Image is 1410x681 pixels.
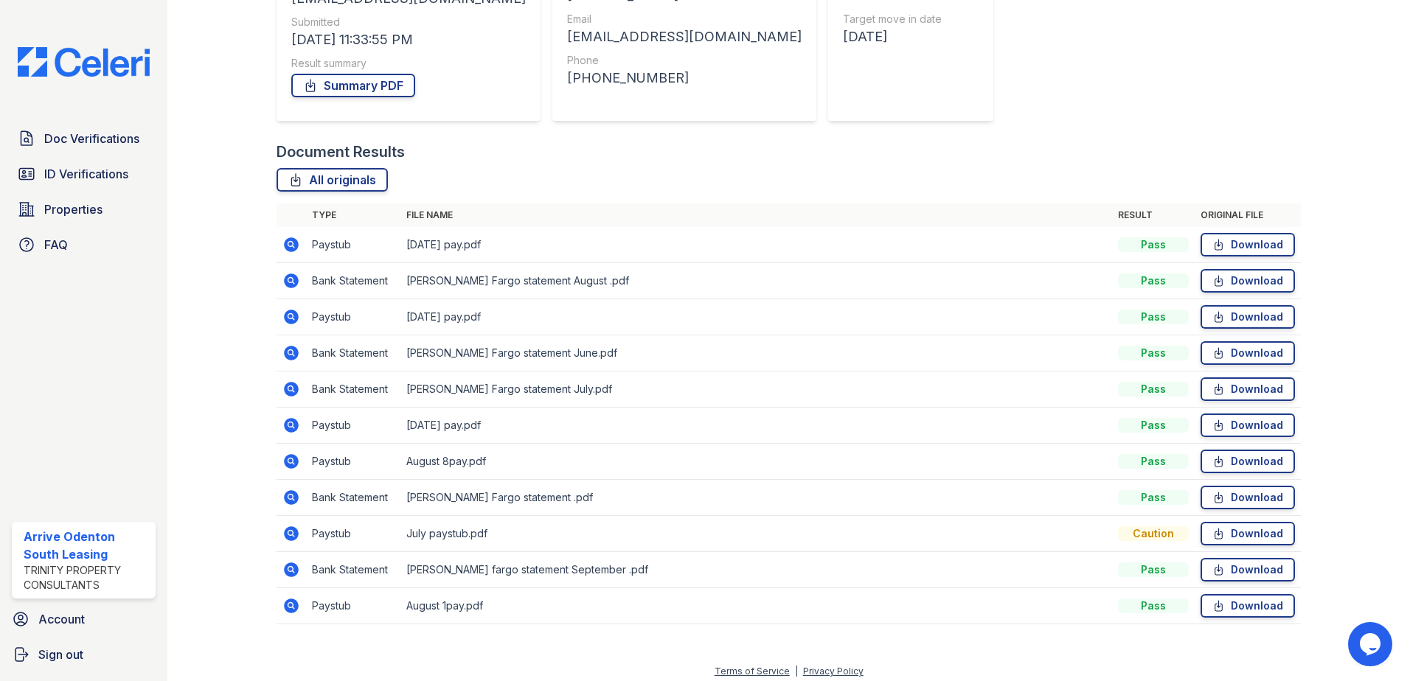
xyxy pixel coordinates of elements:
td: [DATE] pay.pdf [400,227,1112,263]
a: Doc Verifications [12,124,156,153]
a: Summary PDF [291,74,415,97]
a: ID Verifications [12,159,156,189]
a: Download [1201,594,1295,618]
td: Bank Statement [306,263,400,299]
span: Properties [44,200,103,218]
td: Paystub [306,588,400,624]
div: [PHONE_NUMBER] [567,68,802,88]
td: Paystub [306,227,400,263]
a: Download [1201,377,1295,401]
th: Type [306,203,400,227]
div: Target move in date [843,12,976,27]
td: August 8pay.pdf [400,444,1112,480]
div: Pass [1118,562,1189,577]
a: Download [1201,305,1295,329]
td: Paystub [306,408,400,444]
div: [DATE] [843,27,976,47]
span: FAQ [44,236,68,254]
div: Pass [1118,598,1189,613]
iframe: chat widget [1348,622,1395,666]
span: Doc Verifications [44,130,139,147]
div: Arrive Odenton South Leasing [24,528,150,563]
span: ID Verifications [44,165,128,183]
div: Result summary [291,56,526,71]
div: Document Results [277,142,405,162]
div: Pass [1118,418,1189,433]
td: [PERSON_NAME] Fargo statement August .pdf [400,263,1112,299]
a: Download [1201,269,1295,293]
div: [EMAIL_ADDRESS][DOMAIN_NAME] [567,27,802,47]
a: Terms of Service [715,666,790,677]
td: [PERSON_NAME] fargo statement September .pdf [400,552,1112,588]
div: Pass [1118,454,1189,469]
a: Account [6,604,162,634]
img: CE_Logo_Blue-a8612792a0a2168367f1c8372b55b34899dd931a85d93a1a3d3e32e68fde9ad4.png [6,47,162,77]
td: Bank Statement [306,480,400,516]
div: Pass [1118,237,1189,252]
td: Bank Statement [306,552,400,588]
div: Submitted [291,15,526,29]
div: Pass [1118,346,1189,360]
a: FAQ [12,230,156,259]
a: Download [1201,558,1295,582]
td: July paystub.pdf [400,516,1112,552]
div: Pass [1118,273,1189,288]
div: [DATE] 11:33:55 PM [291,29,526,50]
td: [DATE] pay.pdf [400,408,1112,444]
td: [PERSON_NAME] Fargo statement June.pdf [400,335,1112,371]
a: Download [1201,450,1295,473]
th: Result [1112,203,1195,227]
div: Pass [1118,310,1189,324]
span: Sign out [38,646,83,663]
td: [PERSON_NAME] Fargo statement July.pdf [400,371,1112,408]
a: Privacy Policy [803,666,864,677]
a: Download [1201,233,1295,256]
div: Pass [1118,382,1189,397]
div: Caution [1118,526,1189,541]
a: Sign out [6,640,162,669]
a: Download [1201,486,1295,509]
th: File name [400,203,1112,227]
span: Account [38,610,85,628]
a: All originals [277,168,388,192]
div: Trinity Property Consultants [24,563,150,593]
a: Download [1201,413,1295,437]
a: Properties [12,195,156,224]
td: Bank Statement [306,371,400,408]
td: Paystub [306,444,400,480]
div: Pass [1118,490,1189,505]
a: Download [1201,522,1295,545]
div: Email [567,12,802,27]
td: [PERSON_NAME] Fargo statement .pdf [400,480,1112,516]
div: | [795,666,798,677]
td: [DATE] pay.pdf [400,299,1112,335]
div: Phone [567,53,802,68]
th: Original file [1195,203,1301,227]
td: August 1pay.pdf [400,588,1112,624]
a: Download [1201,341,1295,365]
td: Paystub [306,516,400,552]
td: Bank Statement [306,335,400,371]
td: Paystub [306,299,400,335]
